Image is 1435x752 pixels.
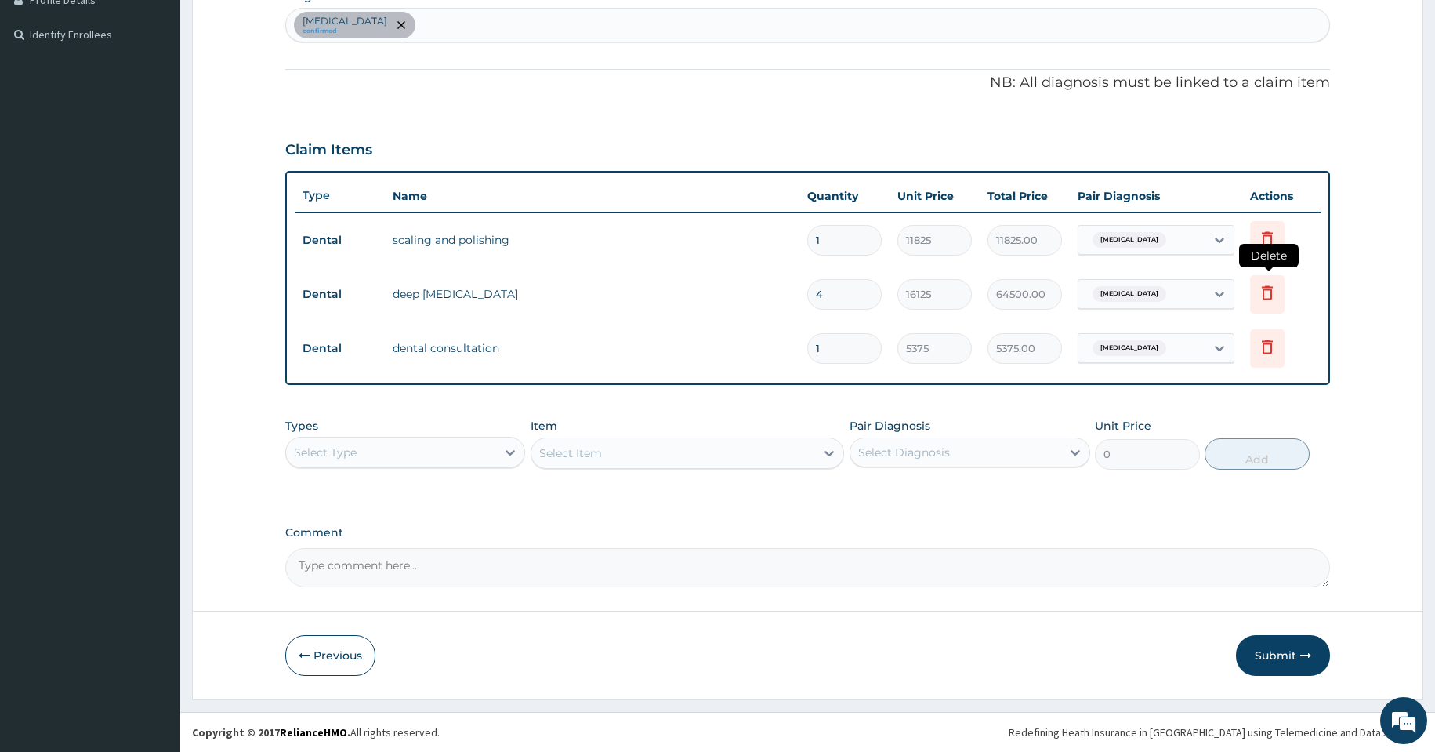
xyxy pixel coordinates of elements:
[29,78,63,118] img: d_794563401_company_1708531726252_794563401
[1236,635,1330,676] button: Submit
[295,280,385,309] td: Dental
[1093,286,1166,302] span: [MEDICAL_DATA]
[385,332,800,364] td: dental consultation
[890,180,980,212] th: Unit Price
[257,8,295,45] div: Minimize live chat window
[295,181,385,210] th: Type
[285,142,372,159] h3: Claim Items
[850,418,930,434] label: Pair Diagnosis
[1093,340,1166,356] span: [MEDICAL_DATA]
[192,725,350,739] strong: Copyright © 2017 .
[980,180,1070,212] th: Total Price
[82,88,263,108] div: Chat with us now
[394,18,408,32] span: remove selection option
[295,226,385,255] td: Dental
[285,526,1331,539] label: Comment
[303,15,387,27] p: [MEDICAL_DATA]
[295,334,385,363] td: Dental
[285,73,1331,93] p: NB: All diagnosis must be linked to a claim item
[385,180,800,212] th: Name
[180,712,1435,752] footer: All rights reserved.
[1242,180,1321,212] th: Actions
[799,180,890,212] th: Quantity
[531,418,557,434] label: Item
[294,445,357,460] div: Select Type
[91,198,216,356] span: We're online!
[858,445,950,460] div: Select Diagnosis
[8,428,299,483] textarea: Type your message and hit 'Enter'
[285,635,375,676] button: Previous
[1205,438,1309,470] button: Add
[303,27,387,35] small: confirmed
[385,224,800,256] td: scaling and polishing
[285,420,318,433] label: Types
[1093,232,1166,248] span: [MEDICAL_DATA]
[1239,244,1299,267] span: Delete
[1009,725,1423,740] div: Redefining Heath Insurance in [GEOGRAPHIC_DATA] using Telemedicine and Data Science!
[1095,418,1151,434] label: Unit Price
[280,725,347,739] a: RelianceHMO
[385,278,800,310] td: deep [MEDICAL_DATA]
[1070,180,1242,212] th: Pair Diagnosis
